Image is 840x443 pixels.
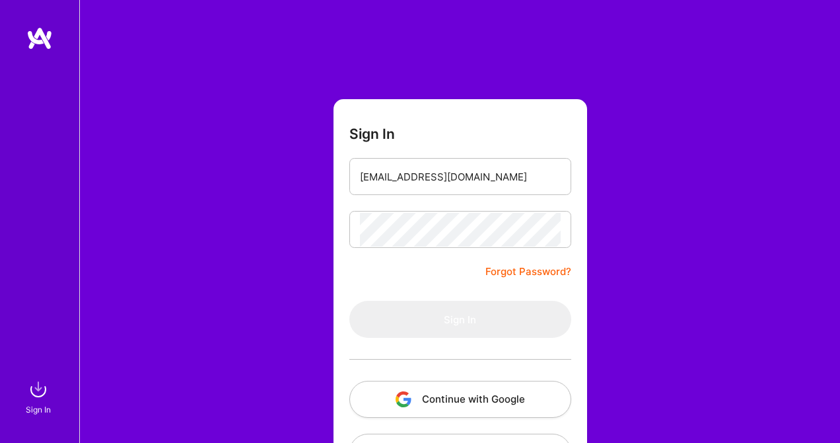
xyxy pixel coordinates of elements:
[349,126,395,142] h3: Sign In
[360,160,561,194] input: Email...
[485,264,571,280] a: Forgot Password?
[396,391,411,407] img: icon
[349,381,571,418] button: Continue with Google
[25,376,52,403] img: sign in
[349,301,571,338] button: Sign In
[26,403,51,417] div: Sign In
[26,26,53,50] img: logo
[28,376,52,417] a: sign inSign In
